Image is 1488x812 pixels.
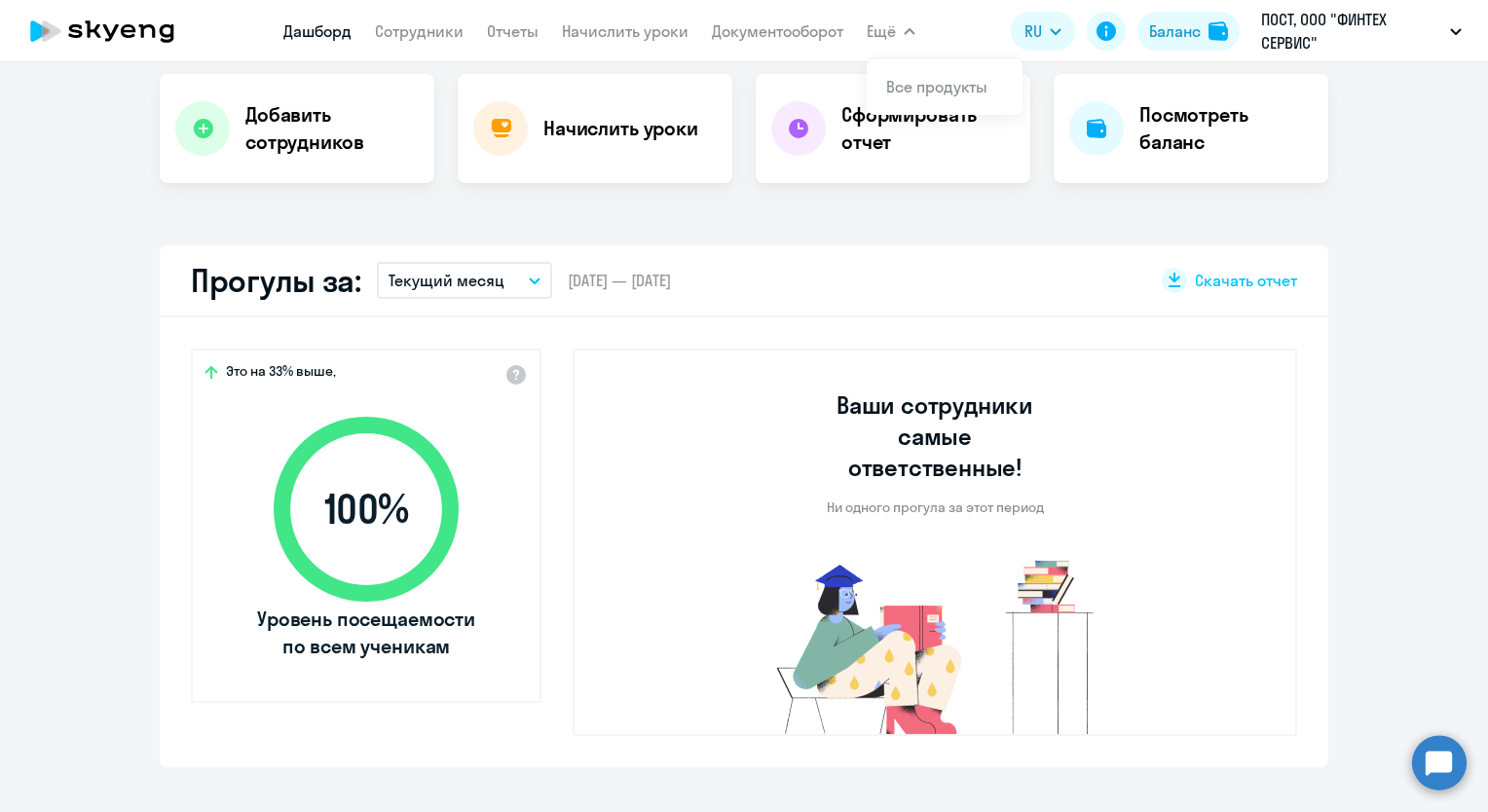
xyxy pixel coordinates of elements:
[562,21,688,41] a: Начислить уроки
[740,555,1131,734] img: no-truants
[1209,21,1228,41] img: balance
[1011,12,1075,51] button: RU
[487,21,539,41] a: Отчеты
[1195,270,1297,291] span: Скачать отчет
[254,486,478,533] span: 100 %
[389,269,504,292] p: Текущий месяц
[867,19,896,43] span: Ещё
[1149,19,1201,43] div: Баланс
[1137,12,1240,51] button: Балансbalance
[543,115,698,142] h4: Начислить уроки
[1251,8,1471,55] button: ПОСТ, ООО "ФИНТЕХ СЕРВИС"
[712,21,843,41] a: Документооборот
[226,362,336,386] span: Это на 33% выше,
[886,77,987,96] a: Все продукты
[568,270,671,291] span: [DATE] — [DATE]
[191,261,361,300] h2: Прогулы за:
[377,262,552,299] button: Текущий месяц
[810,389,1060,483] h3: Ваши сотрудники самые ответственные!
[1024,19,1042,43] span: RU
[1139,101,1313,156] h4: Посмотреть баланс
[841,101,1015,156] h4: Сформировать отчет
[254,606,478,660] span: Уровень посещаемости по всем ученикам
[283,21,352,41] a: Дашборд
[245,101,419,156] h4: Добавить сотрудников
[867,12,915,51] button: Ещё
[1261,8,1442,55] p: ПОСТ, ООО "ФИНТЕХ СЕРВИС"
[827,498,1044,516] p: Ни одного прогула за этот период
[375,21,464,41] a: Сотрудники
